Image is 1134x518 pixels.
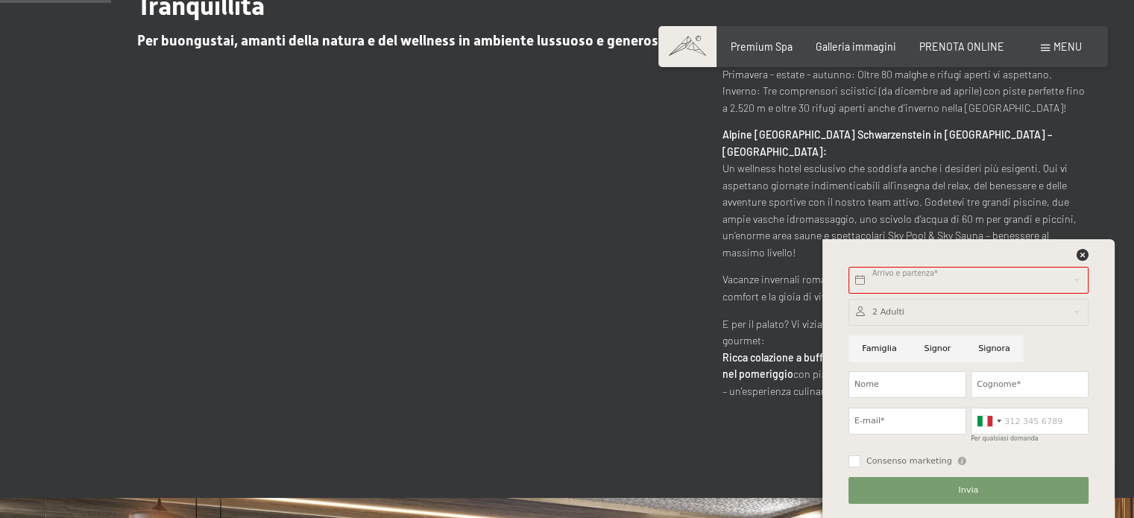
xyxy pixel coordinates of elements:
[1053,40,1082,53] span: Menu
[866,455,952,467] span: Consenso marketing
[919,40,1004,53] a: PRENOTA ONLINE
[971,408,1006,434] div: Italy (Italia): +39
[722,49,1085,116] p: Primavera - estate - autunno: Oltre 80 malghe e rifugi aperti vi aspettano. Inverno: Tre comprens...
[971,435,1039,442] label: Per qualsiasi domanda
[722,271,1085,305] p: Vacanze invernali romantiche o sogni estivi al sole – qui trovate sicurezza, comfort e la gioia d...
[816,40,896,53] a: Galleria immagini
[731,40,793,53] a: Premium Spa
[722,316,1085,400] p: E per il palato? Vi viziamo tutto il giorno con il nostro raffinato pacchetto ¾ gourmet: per comi...
[848,477,1089,504] button: Invia
[137,32,667,49] span: Per buongustai, amanti della natura e del wellness in ambiente lussuoso e generoso
[722,351,832,364] strong: Ricca colazione a buffet
[722,127,1085,261] p: Un wellness hotel esclusivo che soddisfa anche i desideri più esigenti. Qui vi aspettano giornate...
[722,128,1052,158] strong: Alpine [GEOGRAPHIC_DATA] Schwarzenstein in [GEOGRAPHIC_DATA] – [GEOGRAPHIC_DATA]:
[958,484,978,496] span: Invia
[971,408,1089,435] input: 312 345 6789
